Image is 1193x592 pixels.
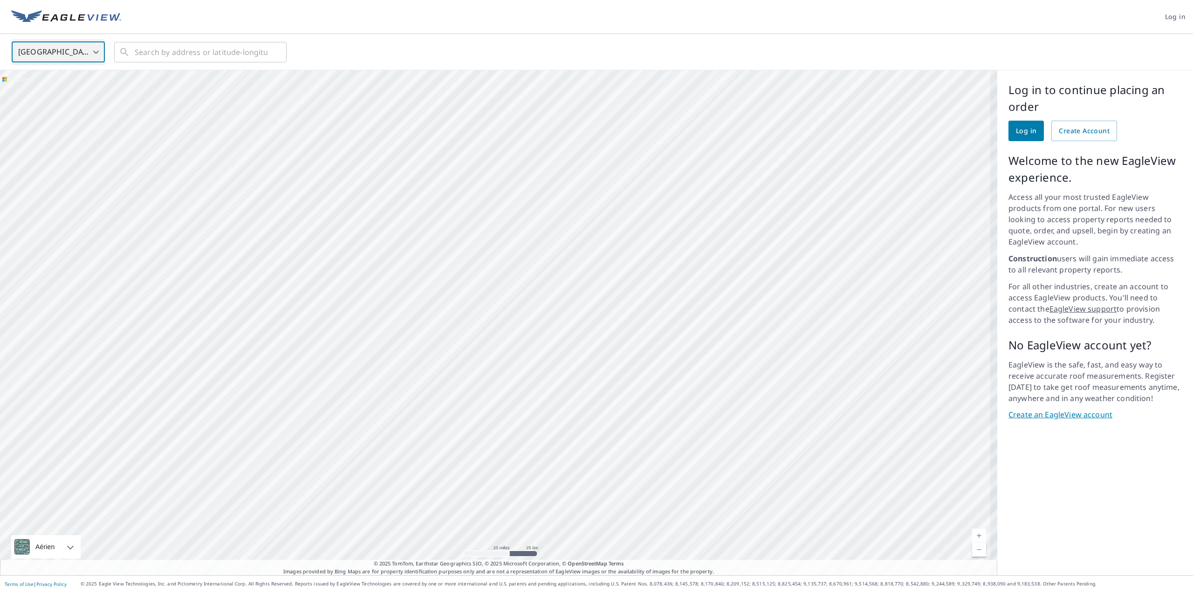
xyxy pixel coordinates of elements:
strong: Construction [1008,253,1057,264]
span: Log in [1016,125,1036,137]
p: EagleView is the safe, fast, and easy way to receive accurate roof measurements. Register [DATE] ... [1008,359,1182,404]
p: © 2025 Eagle View Technologies, Inc. and Pictometry International Corp. All Rights Reserved. Repo... [81,580,1188,587]
p: Log in to continue placing an order [1008,82,1182,115]
p: For all other industries, create an account to access EagleView products. You'll need to contact ... [1008,281,1182,326]
img: EV Logo [11,10,121,24]
div: Aérien [11,535,81,558]
a: Terms [609,560,624,567]
a: Create Account [1051,121,1117,141]
p: No EagleView account yet? [1008,337,1182,354]
span: Create Account [1059,125,1110,137]
a: Niveau actuel 8.614108846380674, Effectuer un zoom avant [972,529,986,543]
p: | [5,581,67,587]
a: EagleView support [1049,304,1117,314]
a: Niveau actuel 8.614108846380674, Effectuer un zoom arrière [972,543,986,557]
div: [GEOGRAPHIC_DATA] [12,39,105,65]
p: Access all your most trusted EagleView products from one portal. For new users looking to access ... [1008,191,1182,247]
a: OpenStreetMap [568,560,607,567]
p: users will gain immediate access to all relevant property reports. [1008,253,1182,275]
a: Create an EagleView account [1008,409,1182,420]
span: Log in [1165,11,1186,23]
a: Privacy Policy [36,581,67,587]
a: Terms of Use [5,581,34,587]
input: Search by address or latitude-longitude [135,39,267,65]
p: Welcome to the new EagleView experience. [1008,152,1182,186]
a: Log in [1008,121,1044,141]
span: © 2025 TomTom, Earthstar Geographics SIO, © 2025 Microsoft Corporation, © [374,560,624,568]
div: Aérien [33,535,57,558]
